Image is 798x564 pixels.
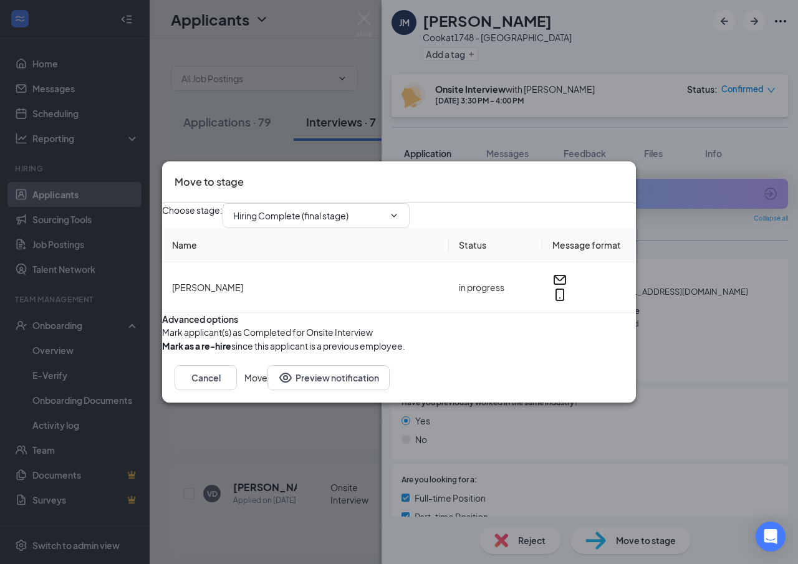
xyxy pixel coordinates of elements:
[162,313,636,325] div: Advanced options
[449,228,542,262] th: Status
[389,211,399,221] svg: ChevronDown
[175,174,244,190] h3: Move to stage
[552,287,567,302] svg: MobileSms
[162,340,231,351] b: Mark as a re-hire
[278,370,293,385] svg: Eye
[172,282,243,293] span: [PERSON_NAME]
[267,365,390,390] button: Preview notificationEye
[162,228,449,262] th: Name
[542,228,636,262] th: Message format
[162,203,223,228] span: Choose stage :
[756,522,786,552] div: Open Intercom Messenger
[449,262,542,313] td: in progress
[162,339,405,353] div: since this applicant is a previous employee.
[552,272,567,287] svg: Email
[162,325,373,339] span: Mark applicant(s) as Completed for Onsite Interview
[175,365,237,390] button: Cancel
[244,365,267,390] button: Move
